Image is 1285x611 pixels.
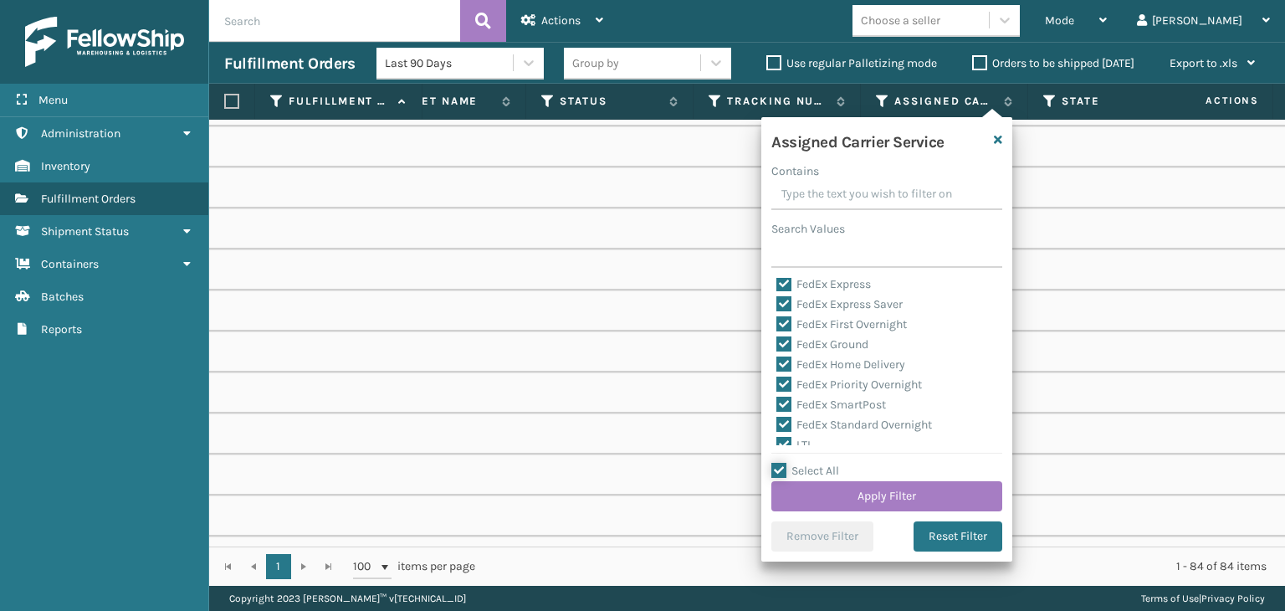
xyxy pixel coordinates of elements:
label: Use regular Palletizing mode [766,56,937,70]
label: Fulfillment Order Id [289,94,390,109]
button: Reset Filter [914,521,1002,552]
label: FedEx Standard Overnight [776,418,932,432]
h3: Fulfillment Orders [224,54,355,74]
div: 1 - 84 of 84 items [499,558,1267,575]
div: | [1141,586,1265,611]
label: FedEx Priority Overnight [776,377,922,392]
a: Terms of Use [1141,593,1199,604]
a: Privacy Policy [1201,593,1265,604]
label: State [1062,94,1163,109]
img: logo [25,17,184,67]
div: Choose a seller [861,12,940,29]
label: FedEx Express Saver [776,297,903,311]
label: FedEx SmartPost [776,398,886,412]
p: Copyright 2023 [PERSON_NAME]™ v [TECHNICAL_ID] [229,586,466,611]
label: Status [560,94,661,109]
span: Actions [1153,87,1269,115]
span: items per page [353,554,475,579]
label: Orders to be shipped [DATE] [972,56,1134,70]
span: Shipment Status [41,224,129,239]
div: Group by [572,54,619,72]
label: Pallet Name [392,94,494,109]
span: Fulfillment Orders [41,192,136,206]
a: 1 [266,554,291,579]
span: Mode [1045,13,1074,28]
span: Administration [41,126,120,141]
span: Export to .xls [1170,56,1237,70]
h4: Assigned Carrier Service [771,127,945,152]
span: Containers [41,257,99,271]
button: Apply Filter [771,481,1002,511]
button: Remove Filter [771,521,873,552]
label: FedEx Express [776,277,871,291]
label: Tracking Number [727,94,828,109]
span: Batches [41,290,84,304]
label: FedEx First Overnight [776,317,907,331]
span: Inventory [41,159,90,173]
span: Menu [38,93,68,107]
div: Last 90 Days [385,54,515,72]
label: FedEx Home Delivery [776,357,905,372]
label: Search Values [771,220,845,238]
span: 100 [353,558,378,575]
span: Reports [41,322,82,336]
label: FedEx Ground [776,337,868,352]
span: Actions [541,13,581,28]
label: LTL [776,438,813,452]
input: Type the text you wish to filter on [771,180,1002,210]
label: Contains [771,162,819,180]
label: Assigned Carrier Service [894,94,996,109]
label: Select All [771,464,839,478]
